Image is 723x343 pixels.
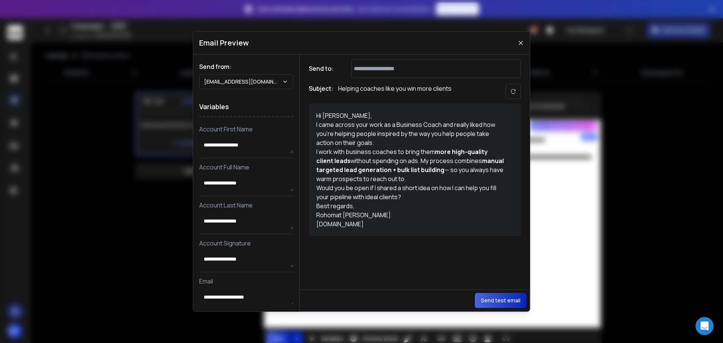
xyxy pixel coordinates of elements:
strong: more high-quality client leads [316,148,489,165]
p: [EMAIL_ADDRESS][DOMAIN_NAME] [204,78,282,85]
h1: Email Preview [199,38,249,48]
p: Best regards, Rohomat [PERSON_NAME] [DOMAIN_NAME] [316,201,505,229]
p: Account First Name [199,125,293,134]
button: Send test email [475,293,526,308]
h1: Send from: [199,62,293,71]
div: Open Intercom Messenger [696,317,714,335]
p: Account Signature [199,239,293,248]
p: Would you be open if I shared a short idea on how I can help you fill your pipeline with ideal cl... [316,183,505,201]
p: Email [199,277,293,286]
p: I came across your work as a Business Coach and really liked how you’re helping people inspired b... [316,120,505,147]
p: Helping coaches like you win more clients [338,84,451,99]
h1: Subject: [309,84,334,99]
h1: Variables [199,97,293,117]
p: Account Full Name [199,163,293,172]
h1: Send to: [309,64,339,73]
p: Hi [PERSON_NAME], [316,111,505,120]
strong: manual targeted lead generation + bulk list building [316,157,505,174]
p: I work with business coaches to bring them without spending on ads. My process combines — so you ... [316,147,505,183]
p: Account Last Name [199,201,293,210]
